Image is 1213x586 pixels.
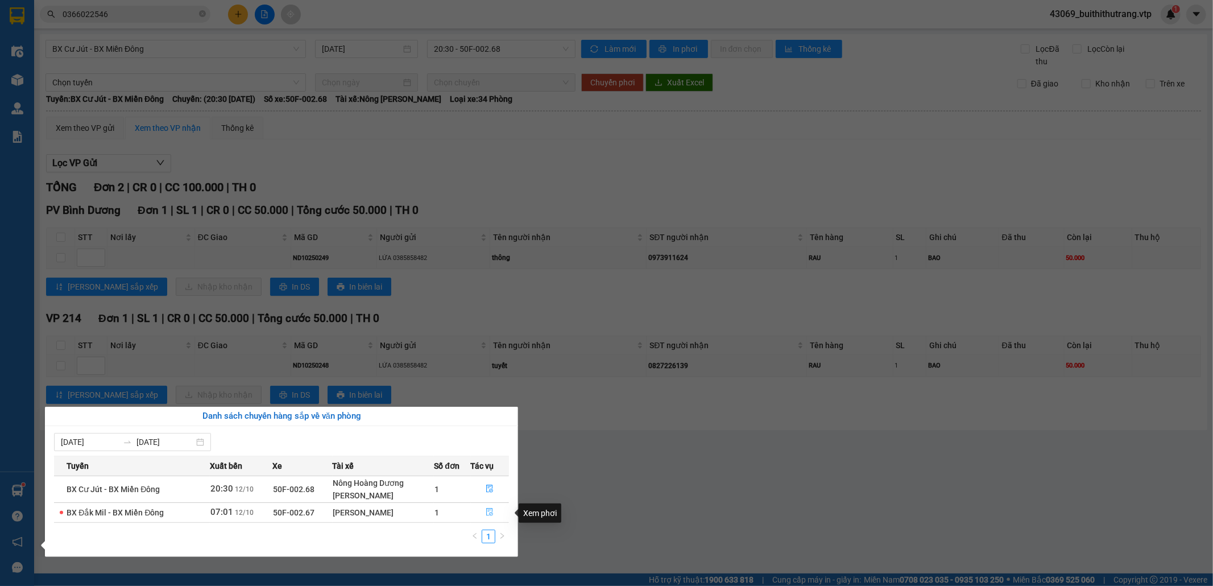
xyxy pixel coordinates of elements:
li: Next Page [495,530,509,543]
div: Nông Hoàng Dương [333,477,434,489]
button: file-done [471,504,509,522]
button: right [495,530,509,543]
div: Danh sách chuyến hàng sắp về văn phòng [54,410,509,423]
li: Previous Page [468,530,482,543]
span: 12/10 [235,509,254,517]
button: file-done [471,480,509,498]
span: left [471,533,478,539]
span: to [123,438,132,447]
input: Từ ngày [61,436,118,448]
li: 1 [482,530,495,543]
div: [PERSON_NAME] [333,489,434,502]
a: 1 [482,530,495,543]
span: 07:01 [210,507,233,517]
span: 1 [434,508,439,517]
input: Đến ngày [136,436,194,448]
button: left [468,530,482,543]
div: [PERSON_NAME] [333,506,434,519]
span: BX Cư Jút - BX Miền Đông [67,485,160,494]
div: Xem phơi [519,504,561,523]
span: Tác vụ [471,460,494,472]
span: 1 [434,485,439,494]
span: file-done [486,485,494,494]
span: Số đơn [434,460,459,472]
span: BX Đắk Mil - BX Miền Đông [67,508,164,517]
span: 20:30 [210,484,233,494]
span: Tuyến [67,460,89,472]
span: 12/10 [235,485,254,493]
span: swap-right [123,438,132,447]
span: file-done [486,508,494,517]
span: Tài xế [333,460,354,472]
span: 50F-002.68 [273,485,314,494]
span: Xe [272,460,282,472]
span: 50F-002.67 [273,508,314,517]
span: Xuất bến [210,460,242,472]
span: right [499,533,506,539]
